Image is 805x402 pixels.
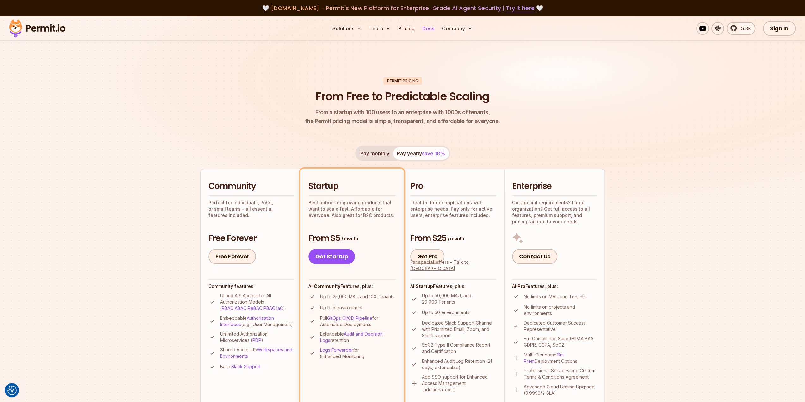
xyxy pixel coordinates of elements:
img: Revisit consent button [7,386,17,395]
p: No limits on MAU and Tenants [524,294,586,300]
strong: Community [314,283,340,289]
span: 5.3k [737,25,751,32]
p: Add SSO support for Enhanced Access Management (additional cost) [422,374,496,393]
p: Unlimited Authorization Microservices ( ) [220,331,294,343]
p: Multi-Cloud and Deployment Options [524,352,597,364]
p: Enhanced Audit Log Retention (21 days, extendable) [422,358,496,371]
p: Full Compliance Suite (HIPAA BAA, GDPR, CCPA, SoC2) [524,336,597,348]
button: Solutions [330,22,364,35]
a: Slack Support [231,364,261,369]
p: Advanced Cloud Uptime Upgrade (0.9999% SLA) [524,384,597,396]
p: Dedicated Customer Success Representative [524,320,597,332]
p: Embeddable (e.g., User Management) [220,315,294,328]
div: For special offers - [410,259,496,272]
a: Try it here [506,4,535,12]
a: Get Pro [410,249,445,264]
strong: Startup [416,283,433,289]
p: UI and API Access for All Authorization Models ( , , , , ) [220,293,294,312]
h2: Enterprise [512,181,597,192]
strong: Pro [517,283,525,289]
span: From a startup with 100 users to an enterprise with 1000s of tenants, [305,108,500,117]
a: RBAC [222,306,233,311]
p: Got special requirements? Large organization? Get full access to all features, premium support, a... [512,200,597,225]
span: / month [341,235,358,242]
p: Best option for growing products that want to scale fast. Affordable for everyone. Also great for... [308,200,396,219]
h4: All Features, plus: [512,283,597,289]
a: ABAC [235,306,246,311]
p: Shared Access to [220,347,294,359]
h4: All Features, plus: [308,283,396,289]
span: [DOMAIN_NAME] - Permit's New Platform for Enterprise-Grade AI Agent Security | [271,4,535,12]
a: Get Startup [308,249,355,264]
p: Full for Automated Deployments [320,315,396,328]
p: Up to 50 environments [422,309,469,316]
p: Professional Services and Custom Terms & Conditions Agreement [524,368,597,380]
button: Consent Preferences [7,386,17,395]
a: On-Prem [524,352,565,364]
p: for Enhanced Monitoring [320,347,396,360]
a: Pricing [396,22,417,35]
p: Ideal for larger applications with enterprise needs. Pay only for active users, enterprise featur... [410,200,496,219]
a: PDP [252,337,261,343]
h1: From Free to Predictable Scaling [316,89,489,104]
h3: From $25 [410,233,496,244]
p: Perfect for individuals, PoCs, or small teams - all essential features included. [208,200,294,219]
img: Permit logo [6,18,68,39]
p: Up to 5 environment [320,305,362,311]
button: Learn [367,22,393,35]
p: SoC2 Type II Compliance Report and Certification [422,342,496,355]
a: Authorization Interfaces [220,315,274,327]
p: Up to 25,000 MAU and 100 Tenants [320,294,394,300]
a: Sign In [763,21,796,36]
button: Pay monthly [356,147,393,160]
a: 5.3k [727,22,755,35]
h4: Community features: [208,283,294,289]
a: Docs [420,22,437,35]
h2: Community [208,181,294,192]
p: Up to 50,000 MAU, and 20,000 Tenants [422,293,496,305]
a: ReBAC [248,306,262,311]
button: Company [439,22,475,35]
div: Permit Pricing [383,77,422,85]
a: IaC [276,306,283,311]
h3: Free Forever [208,233,294,244]
h2: Startup [308,181,396,192]
span: / month [448,235,464,242]
h3: From $5 [308,233,396,244]
a: Audit and Decision Logs [320,331,383,343]
p: Basic [220,363,261,370]
p: Dedicated Slack Support Channel with Prioritized Email, Zoom, and Slack support [422,320,496,339]
p: the Permit pricing model is simple, transparent, and affordable for everyone. [305,108,500,126]
p: Extendable retention [320,331,396,343]
h4: All Features, plus: [410,283,496,289]
a: Logs Forwarder [320,347,353,353]
p: No limits on projects and environments [524,304,597,317]
h2: Pro [410,181,496,192]
a: Contact Us [512,249,557,264]
a: PBAC [263,306,275,311]
a: GitOps CI/CD Pipeline [327,315,372,321]
div: 🤍 🤍 [15,4,790,13]
a: Free Forever [208,249,256,264]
